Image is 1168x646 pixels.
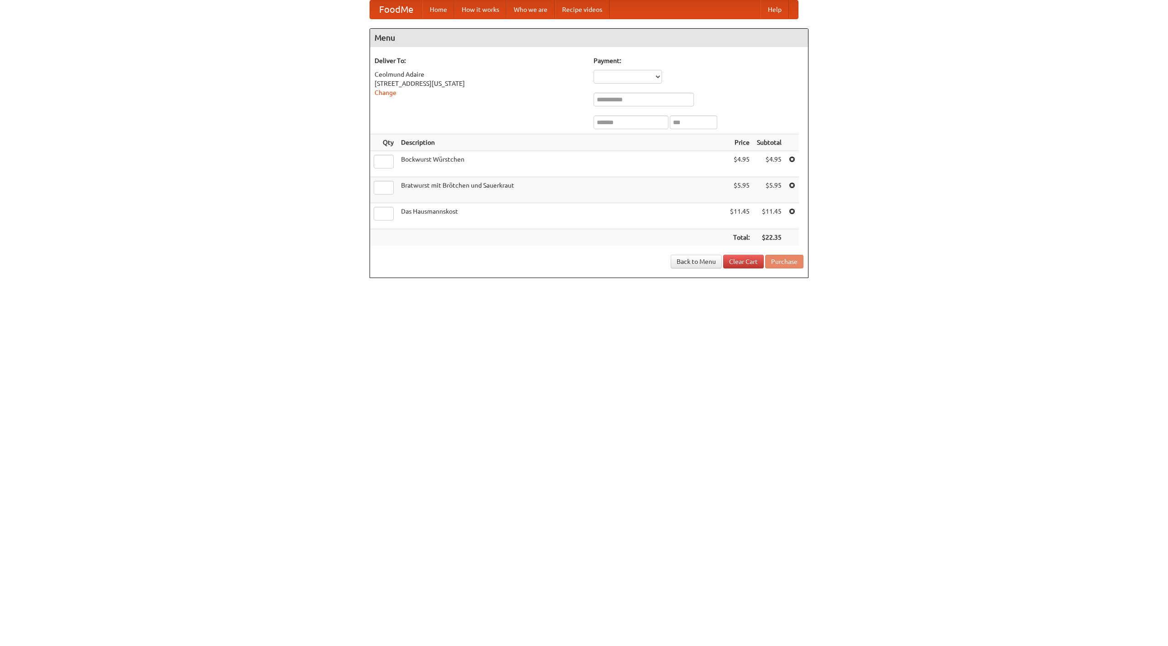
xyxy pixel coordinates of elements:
[375,89,396,96] a: Change
[765,255,803,268] button: Purchase
[375,79,584,88] div: [STREET_ADDRESS][US_STATE]
[726,177,753,203] td: $5.95
[723,255,764,268] a: Clear Cart
[753,134,785,151] th: Subtotal
[753,203,785,229] td: $11.45
[397,177,726,203] td: Bratwurst mit Brötchen und Sauerkraut
[555,0,610,19] a: Recipe videos
[370,29,808,47] h4: Menu
[726,134,753,151] th: Price
[397,151,726,177] td: Bockwurst Würstchen
[726,229,753,246] th: Total:
[397,203,726,229] td: Das Hausmannskost
[761,0,789,19] a: Help
[594,56,803,65] h5: Payment:
[753,177,785,203] td: $5.95
[753,151,785,177] td: $4.95
[375,70,584,79] div: Ceolmund Adaire
[753,229,785,246] th: $22.35
[726,203,753,229] td: $11.45
[370,134,397,151] th: Qty
[370,0,422,19] a: FoodMe
[454,0,506,19] a: How it works
[375,56,584,65] h5: Deliver To:
[671,255,722,268] a: Back to Menu
[726,151,753,177] td: $4.95
[506,0,555,19] a: Who we are
[422,0,454,19] a: Home
[397,134,726,151] th: Description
